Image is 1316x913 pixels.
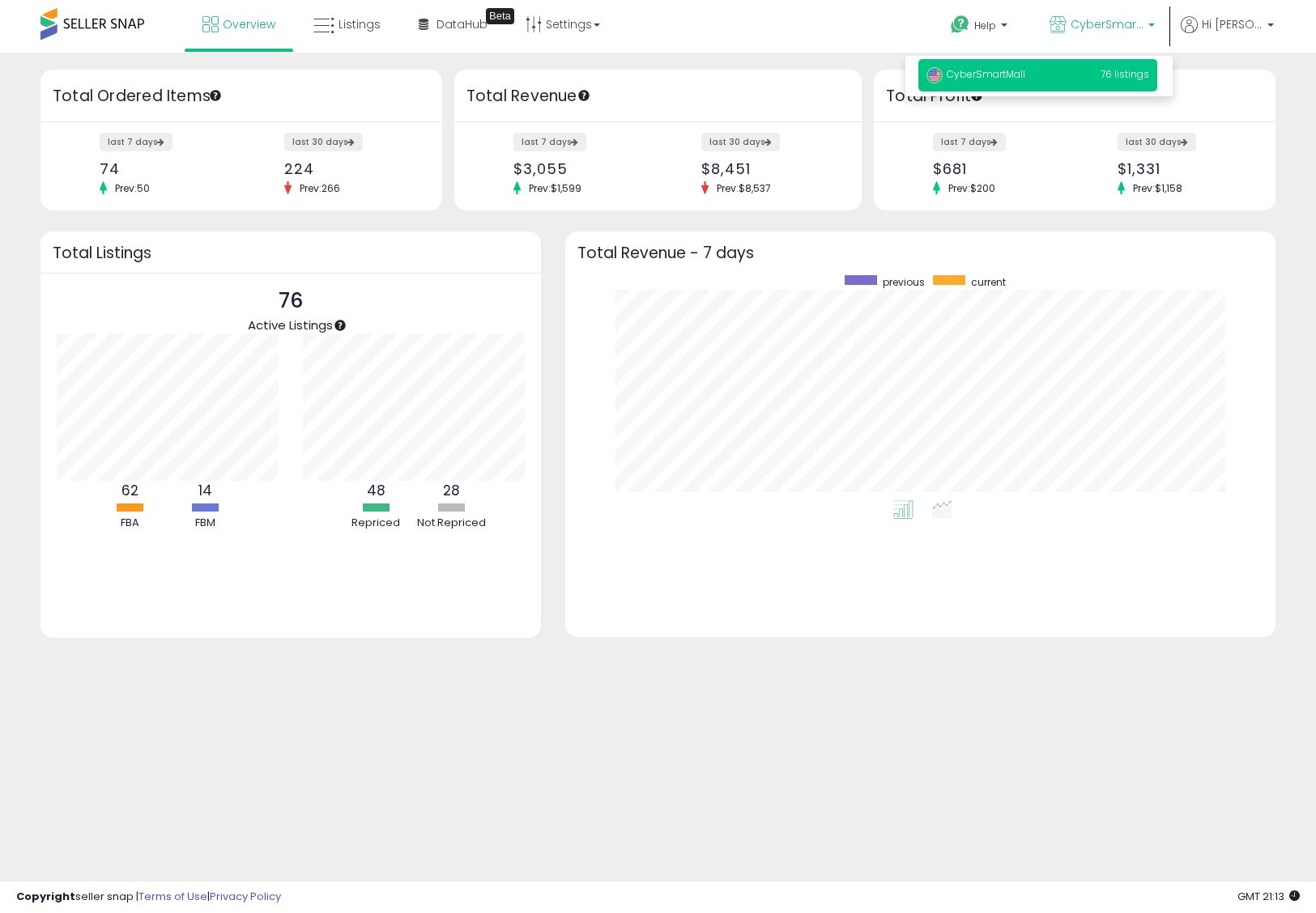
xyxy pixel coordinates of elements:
[339,516,412,531] div: Repriced
[1101,67,1149,81] span: 76 listings
[938,2,1024,53] a: Help
[53,85,430,108] h3: Total Ordered Items
[339,16,381,32] span: Listings
[1071,16,1144,32] span: CyberSmartMall
[53,247,529,259] h3: Total Listings
[208,88,223,103] div: Tooltip anchor
[121,481,138,500] b: 62
[333,318,347,333] div: Tooltip anchor
[577,247,1263,259] h3: Total Revenue - 7 days
[701,160,833,177] div: $8,451
[701,133,780,151] label: last 30 days
[284,160,414,177] div: 224
[100,133,172,151] label: last 7 days
[93,516,166,531] div: FBA
[486,8,514,24] div: Tooltip anchor
[926,67,943,83] img: usa.png
[709,181,779,195] span: Prev: $8,537
[367,481,385,500] b: 48
[1202,16,1263,32] span: Hi [PERSON_NAME]
[950,15,970,35] i: Get Help
[933,160,1063,177] div: $681
[1118,160,1247,177] div: $1,331
[415,516,488,531] div: Not Repriced
[1118,133,1196,151] label: last 30 days
[971,275,1006,289] span: current
[198,481,212,500] b: 14
[521,181,590,195] span: Prev: $1,599
[284,133,363,151] label: last 30 days
[933,133,1006,151] label: last 7 days
[883,275,925,289] span: previous
[223,16,275,32] span: Overview
[577,88,591,103] div: Tooltip anchor
[248,286,333,316] p: 76
[437,16,488,32] span: DataHub
[1181,16,1274,53] a: Hi [PERSON_NAME]
[168,516,241,531] div: FBM
[974,19,996,32] span: Help
[1125,181,1190,195] span: Prev: $1,158
[513,133,586,151] label: last 7 days
[940,181,1003,195] span: Prev: $200
[292,181,348,195] span: Prev: 266
[926,67,1025,81] span: CyberSmartMall
[466,85,850,108] h3: Total Revenue
[100,160,229,177] div: 74
[886,85,1263,108] h3: Total Profit
[248,316,333,333] span: Active Listings
[107,181,158,195] span: Prev: 50
[443,481,460,500] b: 28
[513,160,645,177] div: $3,055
